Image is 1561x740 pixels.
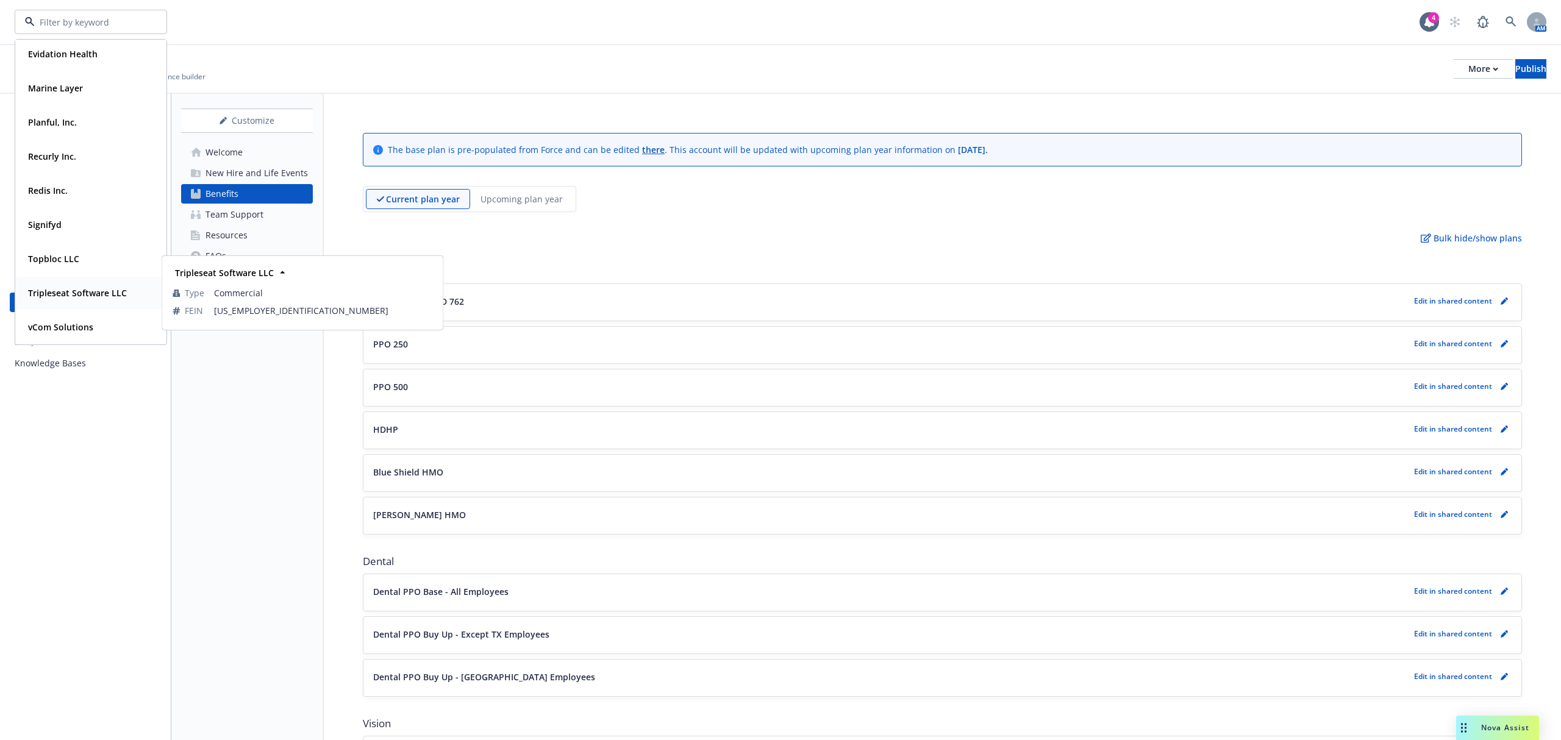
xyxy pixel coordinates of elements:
button: More [1454,59,1513,79]
a: Web portal builder [10,293,161,312]
strong: Tripleseat Software LLC [175,267,274,279]
button: Publish [1515,59,1546,79]
button: PPO 500 [373,380,1409,393]
p: Edit in shared content [1414,509,1492,519]
p: Dental PPO Buy Up - Except TX Employees [373,628,549,641]
a: pencil [1497,379,1512,394]
a: pencil [1497,584,1512,599]
span: Medical [363,264,1522,279]
strong: Topbloc LLC [28,253,79,265]
div: Team Support [205,205,263,224]
button: PPO 250 [373,338,1409,350]
span: . This account will be updated with upcoming plan year information on [665,144,958,155]
a: Welcome [181,143,313,162]
p: Bulk hide/show plans [1421,232,1522,244]
a: Required notices [10,190,161,210]
div: Customize [181,109,313,132]
strong: Signifyd [28,219,62,230]
strong: Recurly Inc. [28,151,76,162]
p: Upcoming plan year [480,193,563,205]
span: The base plan is pre-populated from Force and can be edited [388,144,642,155]
a: Customization & settings [10,109,161,128]
a: pencil [1497,669,1512,684]
p: Edit in shared content [1414,381,1492,391]
strong: Redis Inc. [28,185,68,196]
button: Nova Assist [1456,716,1539,740]
p: Current plan year [386,193,460,205]
p: Dental PPO Buy Up - [GEOGRAPHIC_DATA] Employees [373,671,595,683]
a: Team support [10,211,161,230]
div: Knowledge Bases [15,354,86,373]
div: Drag to move [1456,716,1471,740]
a: pencil [1497,464,1512,479]
div: Web portal [10,276,161,288]
a: Benefits [181,184,313,204]
a: pencil [1497,336,1512,351]
div: Shared content [10,152,161,165]
p: Edit in shared content [1414,628,1492,639]
div: New Hire and Life Events [205,163,308,183]
span: [US_EMPLOYER_IDENTIFICATION_NUMBER] [214,304,432,317]
strong: Tripleseat Software LLC [28,287,127,299]
p: Edit in shared content [1414,424,1492,434]
button: Blue Shield HMO [373,466,1409,479]
span: Nova Assist [1481,722,1529,733]
span: FEIN [185,304,203,317]
p: Dental PPO Base - All Employees [373,585,509,598]
strong: vCom Solutions [28,321,93,333]
p: Blue Shield HMO [373,466,443,479]
button: Dental PPO Buy Up - Except TX Employees [373,628,1409,641]
input: Filter by keyword [35,16,142,29]
p: Edit in shared content [1414,586,1492,596]
button: HDHP [373,423,1409,436]
span: Commercial [214,286,432,299]
button: Customize [181,109,313,133]
div: Welcome [205,143,243,162]
a: Start snowing [1443,10,1467,34]
div: Benji [10,336,161,349]
a: pencil [1497,422,1512,436]
p: PPO 250 [373,338,408,350]
span: Dental [363,554,1522,569]
a: pencil [1497,507,1512,522]
a: pencil [1497,627,1512,641]
button: [PERSON_NAME] HMO [373,508,1409,521]
div: Benefits [205,184,238,204]
div: More [1468,60,1498,78]
span: Type [185,286,204,299]
p: PPO 500 [373,380,408,393]
a: Team Support [181,205,313,224]
a: Search [1499,10,1523,34]
p: Edit in shared content [1414,466,1492,477]
a: Report a Bug [1471,10,1495,34]
strong: Evidation Health [28,48,98,60]
button: Dental PPO Buy Up - [GEOGRAPHIC_DATA] Employees [373,671,1409,683]
p: Edit in shared content [1414,296,1492,306]
a: Benefits [10,169,161,189]
a: New Hire and Life Events [181,163,313,183]
strong: Marine Layer [28,82,83,94]
p: HDHP [373,423,398,436]
p: [PERSON_NAME] HMO [373,508,466,521]
a: FAQs [10,232,161,251]
p: Edit in shared content [1414,671,1492,681]
p: Edit in shared content [1414,338,1492,349]
div: Publish [1515,60,1546,78]
a: Knowledge Bases [10,354,161,373]
strong: Planful, Inc. [28,116,77,128]
div: 4 [1428,12,1439,23]
a: there [642,144,665,155]
a: pencil [1497,294,1512,308]
button: Dental PPO Base - All Employees [373,585,1409,598]
span: [DATE] . [958,144,988,155]
button: HMSA PPO 0 MED 762 [373,295,1409,308]
span: Vision [363,716,1522,731]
